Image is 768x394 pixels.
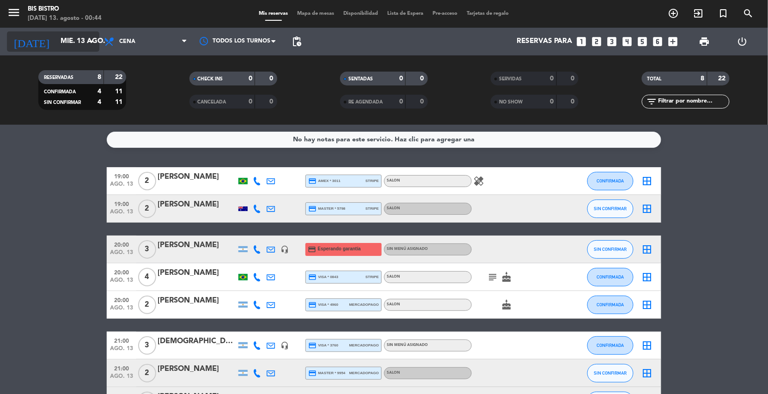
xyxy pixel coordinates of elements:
[571,98,577,105] strong: 0
[7,6,21,19] i: menu
[138,296,156,314] span: 2
[308,273,317,281] i: credit_card
[642,176,653,187] i: border_all
[387,343,428,347] span: Sin menú asignado
[138,336,156,355] span: 3
[399,75,403,82] strong: 0
[587,240,634,259] button: SIN CONFIRMAR
[667,36,679,48] i: add_box
[291,36,302,47] span: pending_actions
[587,296,634,314] button: CONFIRMADA
[158,363,236,375] div: [PERSON_NAME]
[366,274,379,280] span: stripe
[387,247,428,251] span: Sin menú asignado
[399,98,403,105] strong: 0
[499,100,523,104] span: NO SHOW
[308,369,317,377] i: credit_card
[743,8,754,19] i: search
[387,303,400,306] span: SALON
[110,249,133,260] span: ago. 13
[308,205,317,213] i: credit_card
[421,98,426,105] strong: 0
[110,170,133,181] span: 19:00
[597,302,624,307] span: CONFIRMADA
[308,341,317,350] i: credit_card
[591,36,603,48] i: looks_two
[138,268,156,286] span: 4
[622,36,634,48] i: looks_4
[158,171,236,183] div: [PERSON_NAME]
[86,36,97,47] i: arrow_drop_down
[647,77,662,81] span: TOTAL
[637,36,649,48] i: looks_5
[366,178,379,184] span: stripe
[699,36,710,47] span: print
[249,75,252,82] strong: 0
[550,98,554,105] strong: 0
[308,301,338,309] span: visa * 4960
[98,99,101,105] strong: 4
[642,272,653,283] i: border_all
[255,11,293,16] span: Mis reservas
[110,239,133,249] span: 20:00
[428,11,463,16] span: Pre-acceso
[44,75,73,80] span: RESERVADAS
[110,373,133,384] span: ago. 13
[308,177,317,185] i: credit_card
[463,11,514,16] span: Tarjetas de regalo
[318,245,361,253] span: Esperando garantía
[249,98,252,105] strong: 0
[597,178,624,183] span: CONFIRMADA
[597,274,624,279] span: CONFIRMADA
[501,299,512,310] i: cake
[737,36,748,47] i: power_settings_new
[308,369,346,377] span: master * 9954
[138,364,156,382] span: 2
[718,75,727,82] strong: 22
[348,77,373,81] span: SENTADAS
[652,36,664,48] i: looks_6
[349,302,379,308] span: mercadopago
[308,177,341,185] span: amex * 3011
[110,305,133,315] span: ago. 13
[693,8,704,19] i: exit_to_app
[158,267,236,279] div: [PERSON_NAME]
[642,203,653,214] i: border_all
[724,28,762,55] div: LOG OUT
[594,247,627,252] span: SIN CONFIRMAR
[308,273,338,281] span: visa * 0843
[115,88,124,95] strong: 11
[642,299,653,310] i: border_all
[158,335,236,347] div: [DEMOGRAPHIC_DATA]
[349,370,379,376] span: mercadopago
[366,206,379,212] span: stripe
[44,100,81,105] span: SIN CONFIRMAR
[587,336,634,355] button: CONFIRMADA
[110,209,133,219] span: ago. 13
[198,77,223,81] span: CHECK INS
[421,75,426,82] strong: 0
[28,5,102,14] div: Bis Bistro
[646,96,658,107] i: filter_list
[138,172,156,190] span: 2
[387,371,400,375] span: SALON
[119,38,135,45] span: Cena
[269,98,275,105] strong: 0
[339,11,383,16] span: Disponibilidad
[293,134,475,145] div: No hay notas para este servicio. Haz clic para agregar una
[158,199,236,211] div: [PERSON_NAME]
[308,301,317,309] i: credit_card
[158,239,236,251] div: [PERSON_NAME]
[115,74,124,80] strong: 22
[597,343,624,348] span: CONFIRMADA
[550,75,554,82] strong: 0
[387,206,400,210] span: SALON
[110,346,133,356] span: ago. 13
[308,341,338,350] span: visa * 3760
[98,88,101,95] strong: 4
[642,340,653,351] i: border_all
[110,198,133,209] span: 19:00
[499,77,522,81] span: SERVIDAS
[587,172,634,190] button: CONFIRMADA
[587,268,634,286] button: CONFIRMADA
